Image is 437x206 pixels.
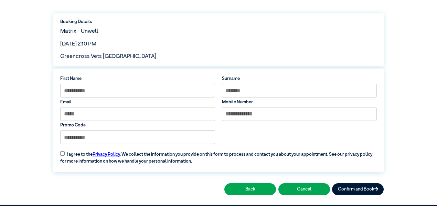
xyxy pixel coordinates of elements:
span: Matrix - Unwell [60,29,98,34]
input: I agree to thePrivacy Policy. We collect the information you provide on this form to process and ... [60,151,65,156]
label: I agree to the . We collect the information you provide on this form to process and contact you a... [57,147,380,165]
button: Back [224,183,276,195]
label: Promo Code [60,122,215,128]
a: Privacy Policy [93,152,120,157]
label: Mobile Number [222,99,377,105]
span: [DATE] 2:10 PM [60,41,96,47]
button: Confirm and Book [332,183,384,195]
label: Booking Details [60,19,377,25]
label: First Name [60,75,215,82]
button: Cancel [278,183,330,195]
label: Email [60,99,215,105]
span: Greencross Vets [GEOGRAPHIC_DATA] [60,54,156,59]
label: Surname [222,75,377,82]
